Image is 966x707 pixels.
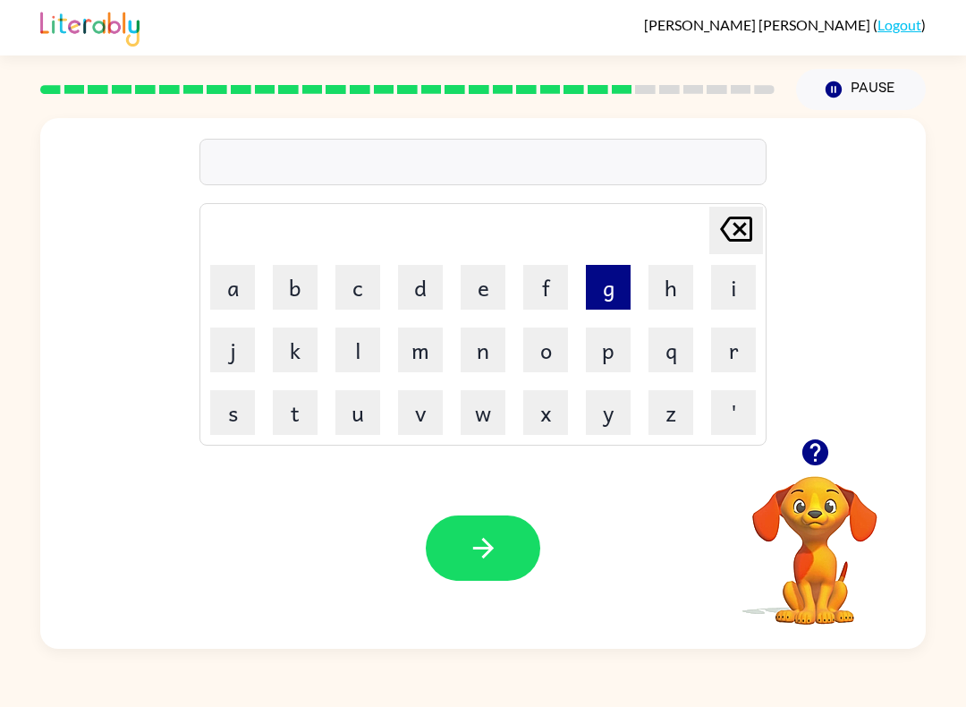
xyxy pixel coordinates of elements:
[335,265,380,310] button: c
[273,390,318,435] button: t
[644,16,926,33] div: ( )
[40,7,140,47] img: Literably
[461,328,505,372] button: n
[648,265,693,310] button: h
[335,390,380,435] button: u
[210,328,255,372] button: j
[210,390,255,435] button: s
[877,16,921,33] a: Logout
[711,328,756,372] button: r
[461,265,505,310] button: e
[725,448,904,627] video: Your browser must support playing .mp4 files to use Literably. Please try using another browser.
[273,328,318,372] button: k
[523,328,568,372] button: o
[586,390,631,435] button: y
[648,328,693,372] button: q
[398,390,443,435] button: v
[711,265,756,310] button: i
[523,265,568,310] button: f
[644,16,873,33] span: [PERSON_NAME] [PERSON_NAME]
[398,328,443,372] button: m
[796,69,926,110] button: Pause
[335,328,380,372] button: l
[273,265,318,310] button: b
[648,390,693,435] button: z
[523,390,568,435] button: x
[461,390,505,435] button: w
[210,265,255,310] button: a
[586,328,631,372] button: p
[711,390,756,435] button: '
[586,265,631,310] button: g
[398,265,443,310] button: d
